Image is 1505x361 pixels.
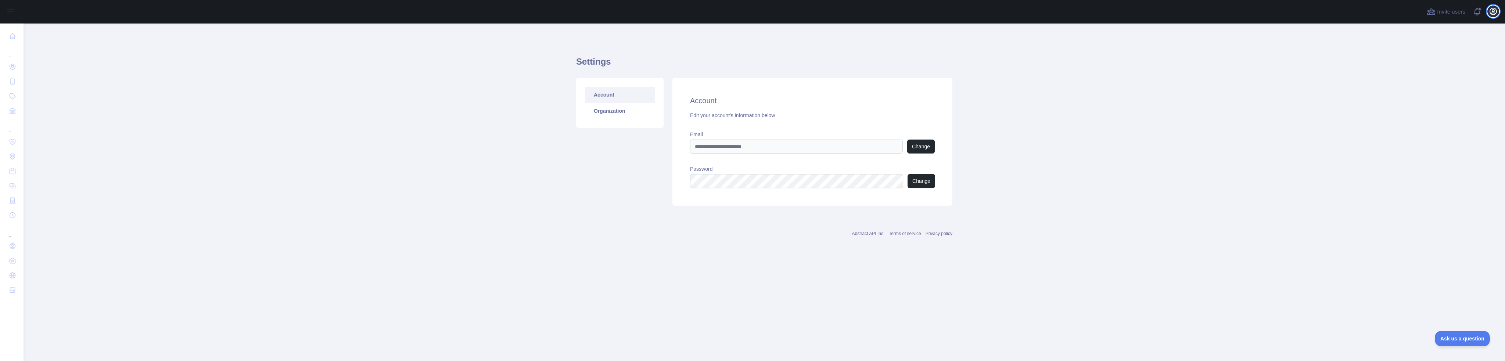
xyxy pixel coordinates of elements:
[1435,331,1490,346] iframe: Toggle Customer Support
[690,165,935,173] label: Password
[908,174,935,188] button: Change
[576,56,952,73] h1: Settings
[907,140,935,154] button: Change
[6,44,18,59] div: ...
[1437,8,1465,16] span: Invite users
[1425,6,1467,18] button: Invite users
[690,131,935,138] label: Email
[585,87,655,103] a: Account
[889,231,921,236] a: Terms of service
[690,95,935,106] h2: Account
[585,103,655,119] a: Organization
[690,112,935,119] div: Edit your account's information below
[926,231,952,236] a: Privacy policy
[852,231,885,236] a: Abstract API Inc.
[6,119,18,134] div: ...
[6,223,18,238] div: ...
